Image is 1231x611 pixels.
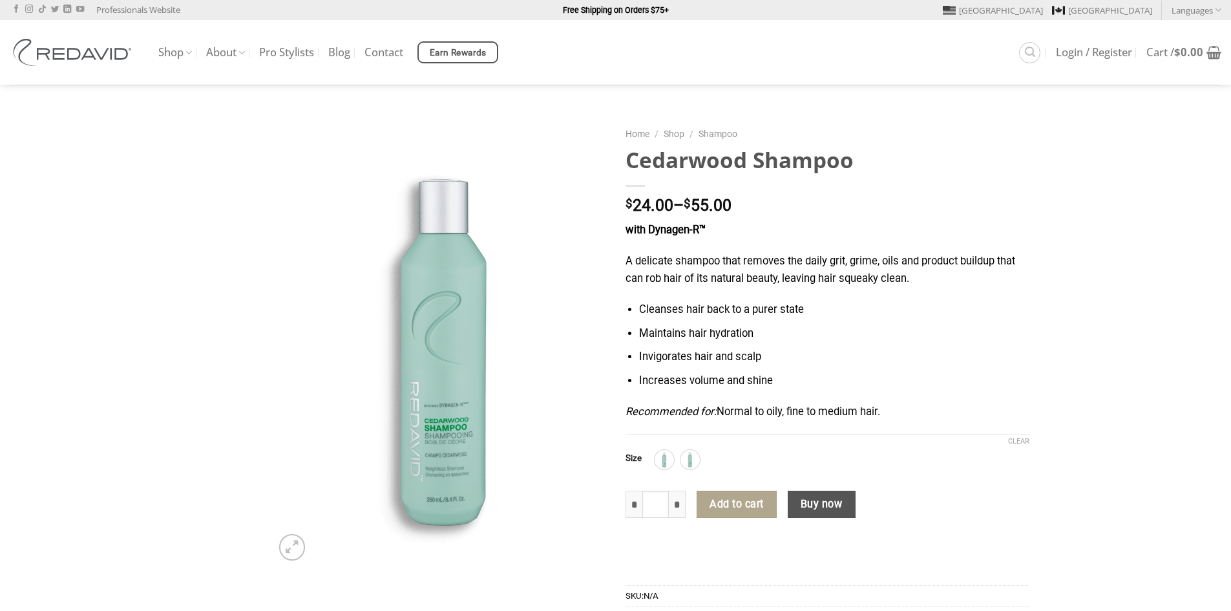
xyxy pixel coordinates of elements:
[417,41,498,63] a: Earn Rewards
[642,491,669,518] input: Product quantity
[639,325,1029,343] li: Maintains hair hydration
[1172,1,1221,19] a: Languages
[63,5,71,14] a: Follow on LinkedIn
[664,129,684,139] a: Shop
[1174,45,1181,59] span: $
[364,41,403,64] a: Contact
[38,5,46,14] a: Follow on TikTok
[639,372,1029,390] li: Increases volume and shine
[563,5,669,15] strong: Free Shipping on Orders $75+
[1146,47,1203,58] span: Cart /
[1146,38,1221,67] a: Cart /$0.00
[639,301,1029,319] li: Cleanses hair back to a purer state
[1019,42,1040,63] a: Search
[1056,41,1132,64] a: Login / Register
[328,41,350,64] a: Blog
[626,405,717,418] em: Recommended for:
[626,146,1029,174] h1: Cedarwood Shampoo
[10,39,139,66] img: REDAVID Salon Products | United States
[943,1,1043,20] a: [GEOGRAPHIC_DATA]
[655,450,674,469] div: 1L
[626,196,673,215] bdi: 24.00
[684,196,731,215] bdi: 55.00
[1052,1,1152,20] a: [GEOGRAPHIC_DATA]
[626,253,1029,287] p: A delicate shampoo that removes the daily grit, grime, oils and product buildup that can rob hair...
[680,450,700,469] div: 250ml
[689,129,693,139] span: /
[626,224,706,236] strong: with Dynagen-R™
[1174,45,1203,59] bdi: 0.00
[626,129,649,139] a: Home
[626,585,1029,606] span: SKU:
[51,5,59,14] a: Follow on Twitter
[699,129,737,139] a: Shampoo
[259,41,314,64] a: Pro Stylists
[626,198,633,210] span: $
[76,5,84,14] a: Follow on YouTube
[1008,437,1029,446] a: Clear options
[626,198,1029,214] p: –
[644,591,658,601] span: N/A
[430,46,487,60] span: Earn Rewards
[25,5,33,14] a: Follow on Instagram
[656,451,673,468] img: 1L
[271,120,606,567] img: REDAVID Cedarwood Shampoo - 1
[788,491,856,518] button: Buy now
[682,451,699,468] img: 250ml
[626,403,1029,421] p: Normal to oily, fine to medium hair.
[697,491,777,518] button: Add to cart
[639,348,1029,366] li: Invigorates hair and scalp
[684,198,691,210] span: $
[1056,47,1132,58] span: Login / Register
[626,454,642,463] label: Size
[158,40,192,65] a: Shop
[206,40,245,65] a: About
[12,5,20,14] a: Follow on Facebook
[655,129,658,139] span: /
